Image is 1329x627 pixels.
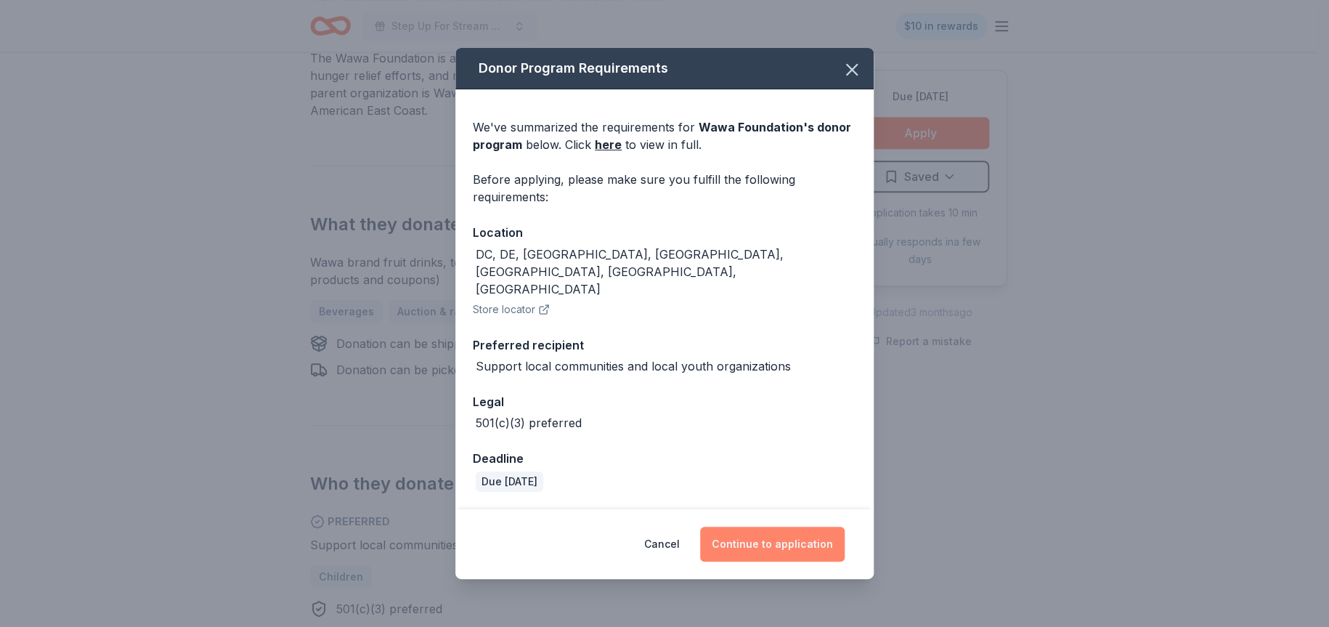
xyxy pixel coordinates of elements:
[473,336,856,355] div: Preferred recipient
[476,414,582,432] div: 501(c)(3) preferred
[476,246,856,298] div: DC, DE, [GEOGRAPHIC_DATA], [GEOGRAPHIC_DATA], [GEOGRAPHIC_DATA], [GEOGRAPHIC_DATA], [GEOGRAPHIC_D...
[473,223,856,242] div: Location
[473,301,550,318] button: Store locator
[473,118,856,153] div: We've summarized the requirements for below. Click to view in full.
[595,136,622,153] a: here
[476,472,543,492] div: Due [DATE]
[700,527,845,562] button: Continue to application
[476,357,791,375] div: Support local communities and local youth organizations
[473,171,856,206] div: Before applying, please make sure you fulfill the following requirements:
[473,449,856,468] div: Deadline
[644,527,680,562] button: Cancel
[455,48,874,89] div: Donor Program Requirements
[473,392,856,411] div: Legal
